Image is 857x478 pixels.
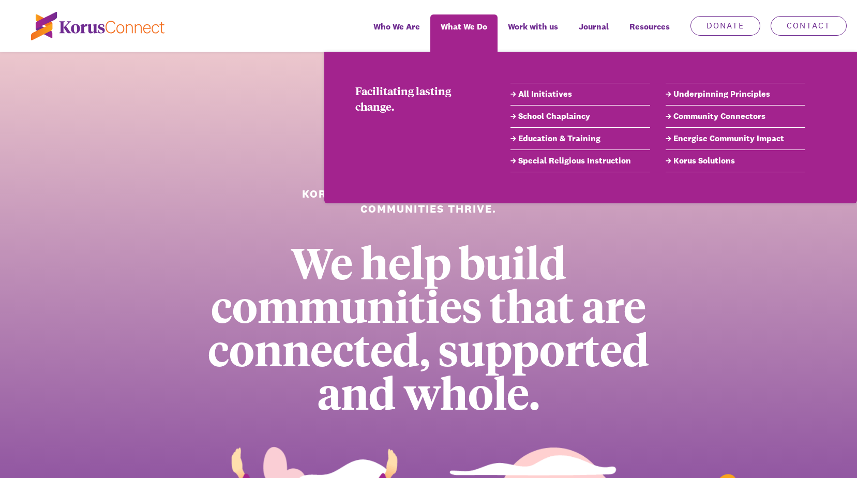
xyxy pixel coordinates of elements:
[510,88,650,100] a: All Initiatives
[510,132,650,145] a: Education & Training
[174,240,683,414] div: We help build communities that are connected, supported and whole.
[508,19,558,34] span: Work with us
[510,155,650,167] a: Special Religious Instruction
[262,186,595,217] h1: Korus Connect helps individuals and communities thrive.
[666,88,805,100] a: Underpinning Principles
[666,132,805,145] a: Energise Community Impact
[690,16,760,36] a: Donate
[568,14,619,52] a: Journal
[355,83,479,114] div: Facilitating lasting change.
[373,19,420,34] span: Who We Are
[771,16,847,36] a: Contact
[666,110,805,123] a: Community Connectors
[510,110,650,123] a: School Chaplaincy
[579,19,609,34] span: Journal
[31,12,164,40] img: korus-connect%2Fc5177985-88d5-491d-9cd7-4a1febad1357_logo.svg
[363,14,430,52] a: Who We Are
[498,14,568,52] a: Work with us
[619,14,680,52] div: Resources
[430,14,498,52] a: What We Do
[441,19,487,34] span: What We Do
[666,155,805,167] a: Korus Solutions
